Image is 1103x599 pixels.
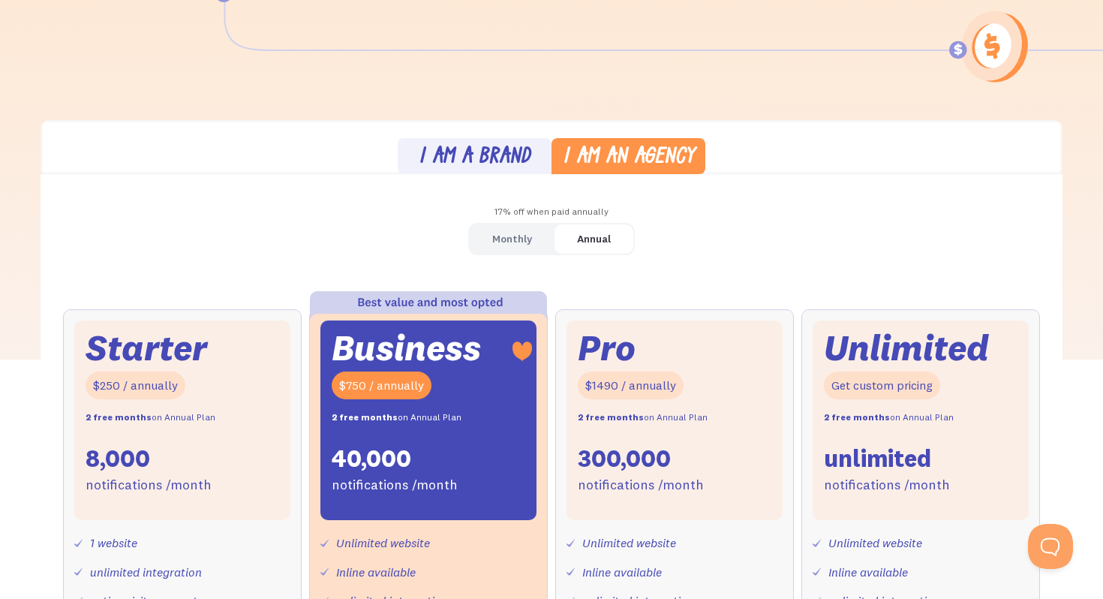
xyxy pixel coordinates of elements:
div: Starter [86,332,207,364]
div: 1 website [90,532,137,554]
div: unlimited [824,443,931,474]
div: I am a brand [419,147,530,169]
strong: 2 free months [86,411,152,423]
div: Pro [578,332,636,364]
iframe: Toggle Customer Support [1028,524,1073,569]
div: on Annual Plan [824,407,954,429]
strong: 2 free months [578,411,644,423]
div: unlimited integration [90,561,202,583]
div: on Annual Plan [578,407,708,429]
div: Monthly [492,228,532,250]
div: 40,000 [332,443,411,474]
div: $250 / annually [86,372,185,399]
div: Get custom pricing [824,372,940,399]
div: notifications /month [578,474,704,496]
div: notifications /month [86,474,212,496]
div: 8,000 [86,443,150,474]
div: on Annual Plan [332,407,461,429]
div: Business [332,332,481,364]
strong: 2 free months [332,411,398,423]
div: Unlimited website [828,532,922,554]
div: Unlimited website [582,532,676,554]
div: notifications /month [824,474,950,496]
div: Annual [577,228,611,250]
div: Inline available [582,561,662,583]
div: Inline available [828,561,908,583]
div: 17% off when paid annually [41,201,1062,223]
div: Unlimited [824,332,989,364]
div: notifications /month [332,474,458,496]
div: $750 / annually [332,372,431,399]
div: $1490 / annually [578,372,684,399]
strong: 2 free months [824,411,890,423]
div: on Annual Plan [86,407,215,429]
div: 300,000 [578,443,671,474]
div: I am an agency [563,147,695,169]
div: Inline available [336,561,416,583]
div: Unlimited website [336,532,430,554]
